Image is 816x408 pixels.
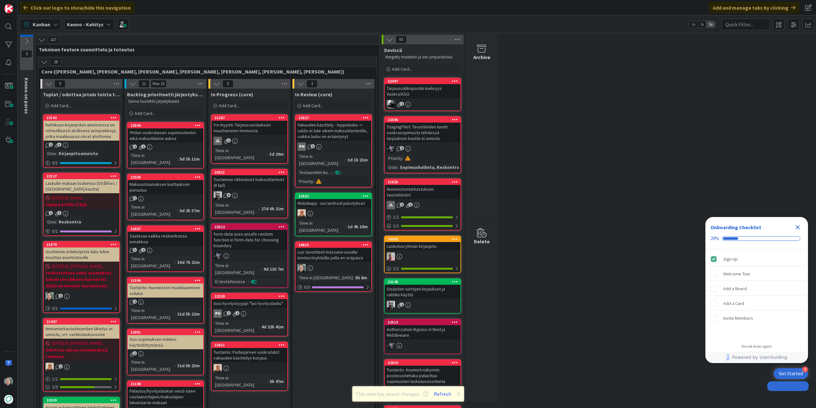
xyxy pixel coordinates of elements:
div: Osio [46,218,56,225]
div: Sign Up is complete. [708,252,805,266]
button: Refresh [432,390,453,398]
div: 1/1 [385,213,460,221]
a: 21625Huoneistontarkastuksen taustatiedotJL1/11/1 [384,178,461,230]
div: Welcome Tour is incomplete. [708,267,805,281]
a: 22611Tuotanto: Pudasjärven vuokratalot vakuuden käsittelyn korjausMKTime in [GEOGRAPHIC_DATA]:5h 47m [211,342,288,391]
div: 22512form-data uses unsafe random function in form-data for choosing boundary [212,224,287,250]
div: Priority [298,178,313,185]
span: [DATE] By Sanna... [52,195,85,201]
div: Asohinnan indeksipiste luku tulee muuttaa asuntotasolle [44,247,119,262]
a: 22037Saatavaa vaikka reskontrassa ennakkoaTime in [GEOGRAPHIC_DATA]:30d 7h 21m [127,225,204,272]
span: 5 [227,193,231,197]
a: 21590Tuotanto: Huoneiston muokkaaminen soluksiTime in [GEOGRAPHIC_DATA]:31d 5h 22m [127,277,204,324]
a: 21467Hinnantarkastuskirjeiden lähetys ei onnistu, vrt. verkkolaskuosoite[DATE] By [PERSON_NAME]..... [43,318,120,392]
span: : [175,362,176,369]
div: 22497 [388,79,460,83]
b: Odottaa syksyn ensimmäistä releasea [46,347,117,360]
span: Kanban [33,21,50,28]
span: 2 [133,299,137,304]
span: : [267,151,268,158]
div: 22512 [212,224,287,230]
div: 20815Luo tavoitteet massana usealle kiinteistöyhtiölle joilla eri eräpäivä [296,242,371,262]
div: JL [214,137,222,145]
a: 22513Authorization Bypass in Next.js MiddlewareLM [384,319,461,354]
img: LM [387,341,395,350]
div: 22596 [385,117,460,123]
div: 22552 [299,194,371,198]
a: 22627Vakuuden käsittely - loppulasku -> saldo ei tule oikein maksutilanteelle, vaikka lasku on er... [295,114,372,187]
div: Checklist items [705,249,808,340]
div: 21879 [46,242,119,247]
img: MK [46,363,54,371]
div: 22596StagingPilot: Tavoitteiden luonti vuokrasopimusta tehdessä tarjouksen kautta ei onnistu [385,117,460,143]
img: avatar [4,395,13,404]
div: 22192huhtikuun kirjanpidon aineistossa on virheellisesti alvillisena autopaikkoja, jotka maalikuu... [44,115,119,141]
img: MK [214,364,222,372]
div: 21467 [44,319,119,325]
div: 3d 29m [268,151,285,158]
div: 22127 [44,173,119,179]
div: HJ [385,252,460,261]
div: PH [212,309,287,318]
a: 21287Y:n myynti: Tarjousvastauksen muuttaminen KennostaJLTime in [GEOGRAPHIC_DATA]:3d 29m [211,114,288,164]
span: 0 / 1 [52,305,58,312]
div: Add a Card is incomplete. [708,296,805,310]
div: LM [212,252,287,260]
div: 22335Maksusitoumuksen kuittauksen peruutus [128,174,203,194]
span: 1 / 1 [52,376,58,382]
span: 1 / 1 [393,222,399,229]
a: 20815Luo tavoitteet massana usealle kiinteistöyhtiölle joilla eri eräpäiväVPTime in [GEOGRAPHIC_D... [295,241,372,292]
span: : [267,378,268,385]
div: VP [296,264,371,272]
div: Ei testattavissa [214,278,248,285]
span: : [177,207,178,214]
div: Huoneistontarkastuksen taustatiedot [385,185,460,199]
div: 22497Tarjoussähköpostin kielisyys Vuokra/ASO [385,78,460,98]
div: Sisäisten siirtojen kirjaukset ja välitilin käyttö [385,285,460,299]
div: Add a Card [723,299,744,307]
div: Hinnantarkastuskirjeiden lähetys ei onnistu, vrt. verkkolaskuosoite [44,325,119,339]
div: Priority [387,155,402,162]
span: 3 [133,248,137,252]
div: 22051 [128,329,203,335]
div: 20392Laskutusryhmän kirjanpito [385,236,460,250]
span: : [259,205,260,212]
span: : [261,265,262,273]
div: 1/1 [385,265,460,273]
span: : [332,169,333,176]
div: 22010 [385,360,460,366]
a: 22590Yhden vuokralaisen sopimustiedot eikä maksutilanne aukeaTime in [GEOGRAPHIC_DATA]:5d 3h 11m [127,122,204,169]
span: 1 [59,294,63,298]
div: Testaustiimi kurkkaa [298,169,332,176]
div: VP [44,292,119,300]
div: Tuotanto: Huoneiston muokkaaminen soluksi [128,283,203,298]
div: 22590Yhden vuokralaisen sopimustiedot eikä maksutilanne aukea [128,123,203,143]
div: 22127Laskulle mukaan lisätietoa (Strålfors / [GEOGRAPHIC_DATA] kautta) [44,173,119,193]
span: : [345,223,346,230]
div: 0/1 [44,227,119,235]
div: Kirjanpitoaineisto [57,150,100,157]
div: KM [385,100,460,109]
div: 22497 [385,78,460,84]
div: 5h 47m [268,378,285,385]
div: Time in [GEOGRAPHIC_DATA] [214,202,259,216]
a: 22497Tarjoussähköpostin kielisyys Vuokra/ASOKM [384,78,461,111]
div: Time in [GEOGRAPHIC_DATA] [130,204,177,218]
div: 21625Huoneistontarkastuksen taustatiedot [385,179,460,199]
span: 1 [235,311,240,315]
span: : [175,310,176,317]
div: 21287 [215,116,287,120]
div: 22627 [296,115,371,121]
div: 21625 [385,179,460,185]
div: huhtikuun kirjanpidon aineistossa on virheellisesti alvillisena autopaikkoja, jotka maalikuussa o... [44,121,119,141]
span: 3 [311,144,315,148]
div: Invite Members [723,314,753,322]
div: Saatavaa vaikka reskontrassa ennakkoa [128,232,203,246]
a: 22051Aso-sopimuksen indeksi käyttöliittymässäTime in [GEOGRAPHIC_DATA]:31d 5h 23m [127,329,204,375]
div: Time in [GEOGRAPHIC_DATA] [214,262,261,276]
span: 1 [57,211,62,215]
a: 22552Mobiiliapp - ios/android päivityksetMKTime in [GEOGRAPHIC_DATA]:1d 4h 19m [295,193,372,236]
div: Laskutusryhmän kirjanpito [385,242,460,250]
span: Add Card... [303,103,323,109]
span: Add Card... [219,103,239,109]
